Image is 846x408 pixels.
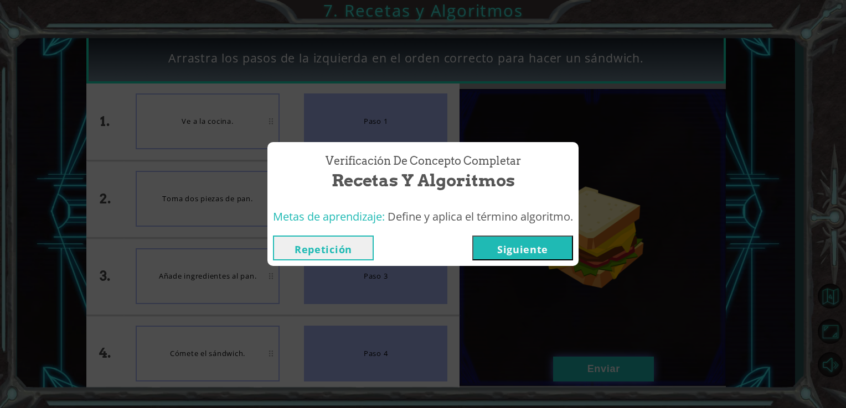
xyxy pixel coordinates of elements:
[273,209,385,224] span: Metas de aprendizaje:
[472,236,573,260] button: Siguiente
[332,169,515,192] span: Recetas y Algoritmos
[388,209,573,224] span: Define y aplica el término algoritmo.
[326,153,521,169] span: Verificación de Concepto Completar
[273,236,374,260] button: Repetición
